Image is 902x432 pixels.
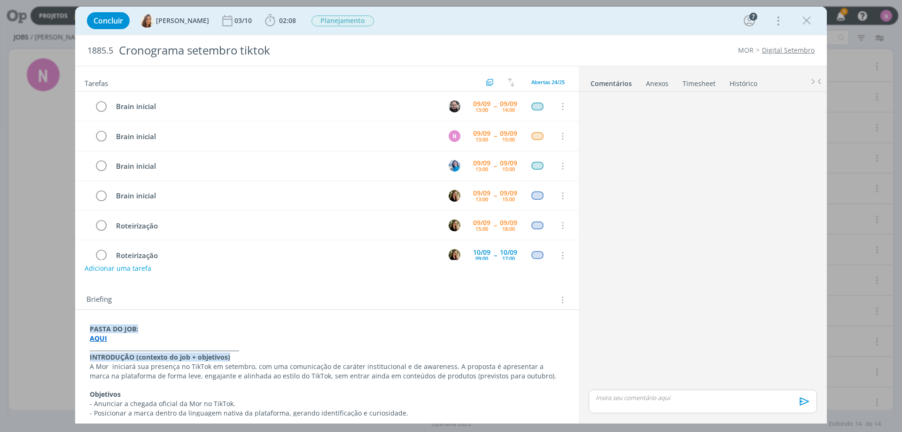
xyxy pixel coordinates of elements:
[500,190,517,196] div: 09/09
[531,79,565,86] span: Abertas 24/25
[475,256,488,261] div: 09:00
[90,334,107,343] a: AQUI
[502,107,515,112] div: 14:00
[115,39,508,62] div: Cronograma setembro tiktok
[475,226,488,231] div: 15:00
[449,220,460,231] img: C
[112,250,440,261] div: Roteirização
[90,362,564,381] p: A Mor iniciará sua presença no TikTok em setembro, com uma comunicação de caráter institucional e...
[762,46,815,55] a: Digital Setembro
[75,7,827,424] div: dialog
[729,75,758,88] a: Histórico
[502,196,515,202] div: 15:00
[473,249,490,256] div: 10/09
[112,160,440,172] div: Brain inicial
[494,222,497,228] span: --
[90,399,564,408] p: - Anunciar a chegada oficial da Mor no TikTok.
[473,220,490,226] div: 09/09
[90,343,239,352] strong: _____________________________________________________
[90,408,564,418] p: - Posicionar a marca dentro da linguagem nativa da plataforma, gerando identificação e curiosidade.
[447,248,461,262] button: C
[156,17,209,24] span: [PERSON_NAME]
[500,160,517,166] div: 09/09
[90,353,230,361] strong: INTRODUÇÃO (contexto do job + objetivos)
[449,160,460,172] img: E
[90,390,121,399] strong: Objetivos
[449,130,460,142] div: N
[112,190,440,202] div: Brain inicial
[447,99,461,113] button: G
[494,163,497,169] span: --
[475,166,488,172] div: 13:00
[742,13,757,28] button: 7
[234,17,254,24] div: 03/10
[85,77,108,88] span: Tarefas
[502,226,515,231] div: 18:00
[738,46,754,55] a: MOR
[590,75,632,88] a: Comentários
[473,130,490,137] div: 09/09
[311,15,374,27] button: Planejamento
[93,17,123,24] span: Concluir
[447,159,461,173] button: E
[682,75,716,88] a: Timesheet
[500,220,517,226] div: 09/09
[475,107,488,112] div: 13:00
[500,249,517,256] div: 10/09
[87,12,130,29] button: Concluir
[87,46,113,56] span: 1885.5
[500,130,517,137] div: 09/09
[475,137,488,142] div: 13:00
[449,249,460,261] img: C
[447,218,461,232] button: C
[447,129,461,143] button: N
[263,13,298,28] button: 02:08
[494,252,497,259] span: --
[140,14,209,28] button: V[PERSON_NAME]
[473,190,490,196] div: 09/09
[449,101,460,112] img: G
[494,133,497,139] span: --
[112,101,440,112] div: Brain inicial
[90,324,138,333] strong: PASTA DO JOB:
[508,78,514,86] img: arrow-down-up.svg
[279,16,296,25] span: 02:08
[475,196,488,202] div: 13:00
[502,166,515,172] div: 15:00
[311,16,374,26] span: Planejamento
[494,192,497,199] span: --
[449,190,460,202] img: C
[447,189,461,203] button: C
[502,137,515,142] div: 15:00
[749,13,757,21] div: 7
[473,160,490,166] div: 09/09
[140,14,154,28] img: V
[112,131,440,142] div: Brain inicial
[646,79,669,88] div: Anexos
[502,256,515,261] div: 17:00
[86,294,112,306] span: Briefing
[84,260,152,277] button: Adicionar uma tarefa
[500,101,517,107] div: 09/09
[494,103,497,110] span: --
[473,101,490,107] div: 09/09
[112,220,440,232] div: Roteirização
